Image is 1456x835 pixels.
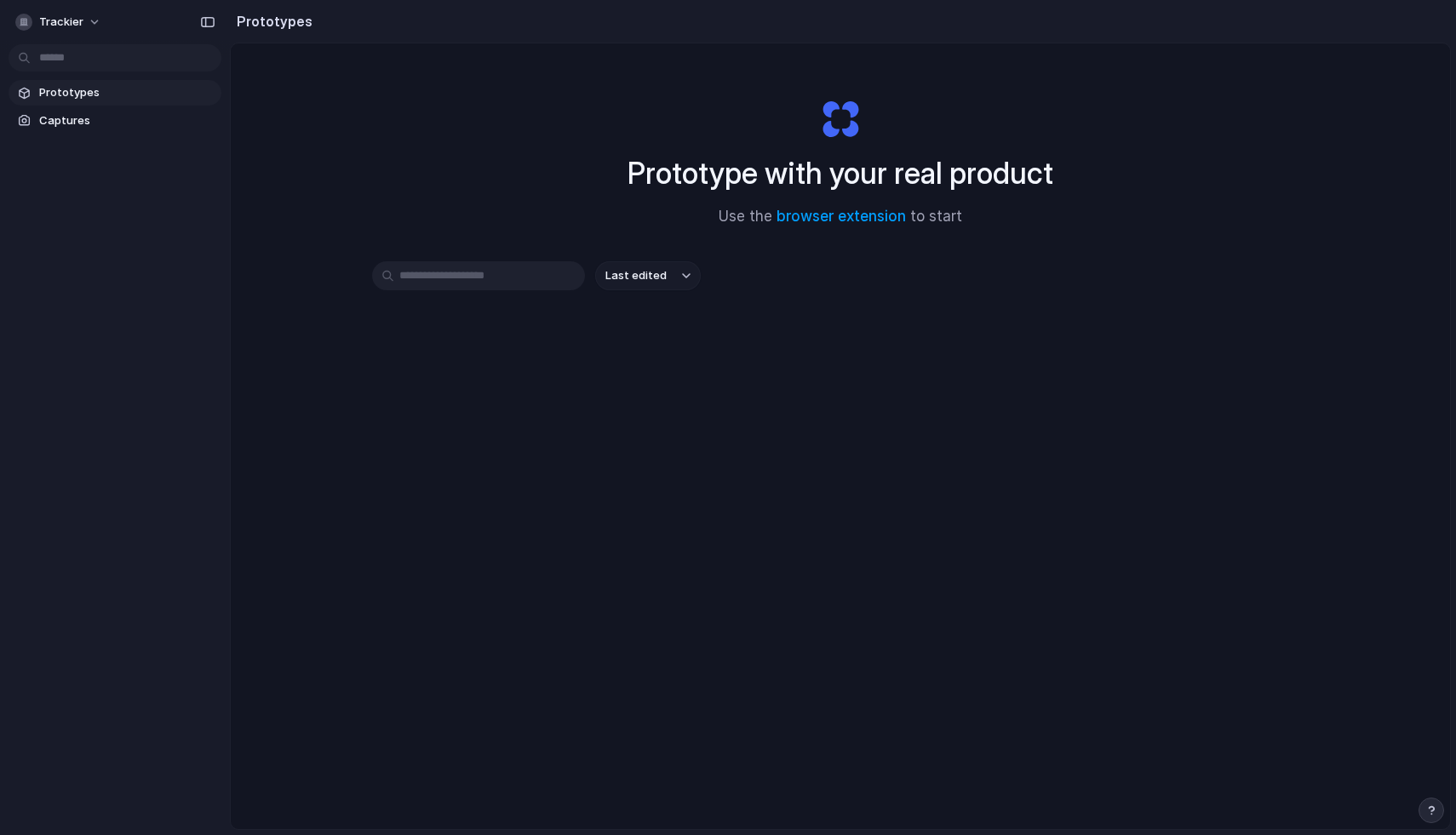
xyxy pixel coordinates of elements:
a: Captures [9,108,221,134]
h2: Prototypes [230,11,312,31]
span: Prototypes [39,84,215,101]
a: Prototypes [9,80,221,106]
button: Last edited [595,261,701,290]
span: Use the to start [719,206,962,228]
span: Captures [39,112,215,129]
span: Last edited [605,267,667,284]
button: Trackier [9,9,110,36]
span: Trackier [39,14,83,31]
h1: Prototype with your real product [628,151,1053,196]
a: browser extension [777,208,906,225]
